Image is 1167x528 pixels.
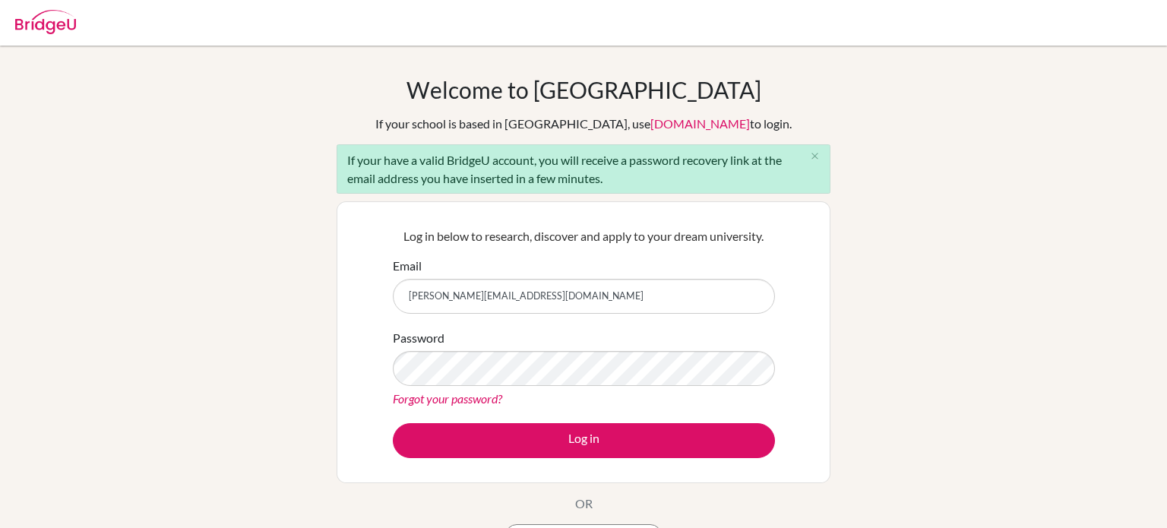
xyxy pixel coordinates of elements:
p: OR [575,495,593,513]
button: Close [799,145,830,168]
label: Password [393,329,444,347]
p: Log in below to research, discover and apply to your dream university. [393,227,775,245]
div: If your school is based in [GEOGRAPHIC_DATA], use to login. [375,115,792,133]
a: [DOMAIN_NAME] [650,116,750,131]
h1: Welcome to [GEOGRAPHIC_DATA] [406,76,761,103]
button: Log in [393,423,775,458]
i: close [809,150,821,162]
label: Email [393,257,422,275]
img: Bridge-U [15,10,76,34]
div: If your have a valid BridgeU account, you will receive a password recovery link at the email addr... [337,144,830,194]
a: Forgot your password? [393,391,502,406]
